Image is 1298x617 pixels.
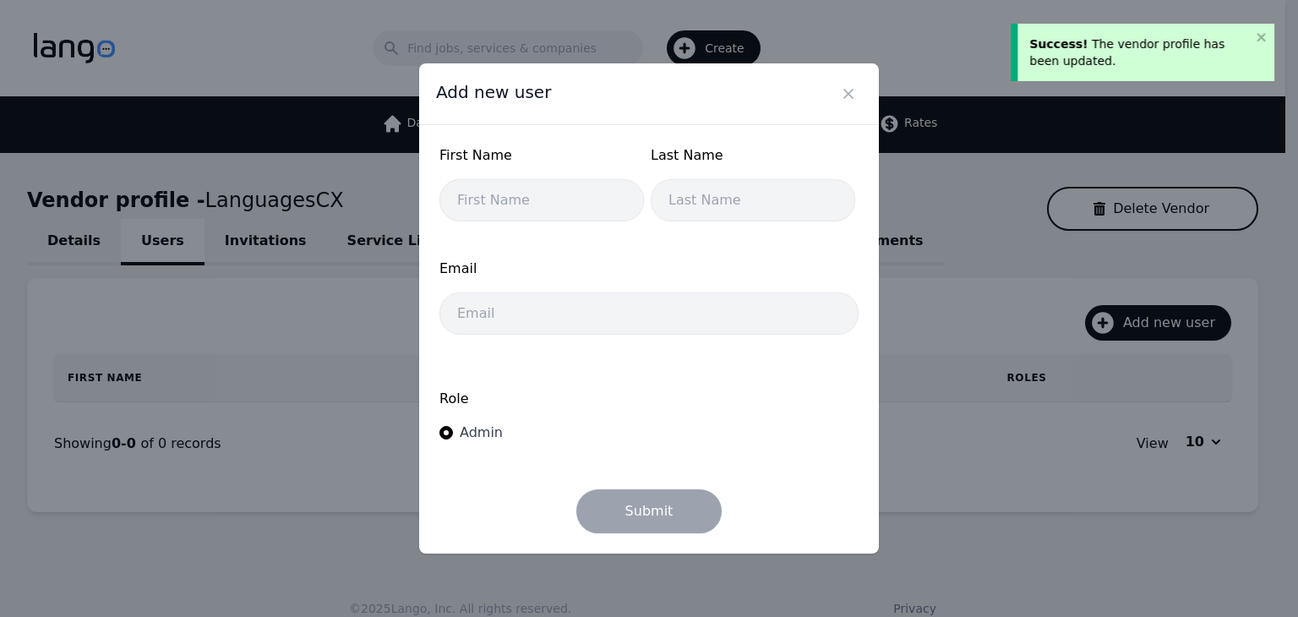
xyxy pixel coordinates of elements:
span: Admin [460,424,503,440]
label: Role [439,389,859,409]
span: Last Name [651,145,855,166]
input: Email [439,292,859,335]
button: Close [835,80,862,107]
span: First Name [439,145,644,166]
span: Email [439,259,859,279]
button: Submit [576,489,723,533]
span: Add new user [436,80,551,104]
input: First Name [439,179,644,221]
input: Admin [439,426,453,440]
input: Last Name [651,179,855,221]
